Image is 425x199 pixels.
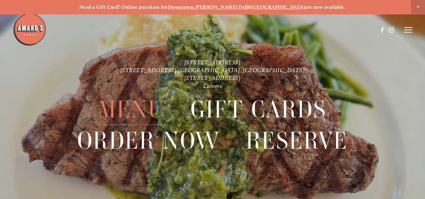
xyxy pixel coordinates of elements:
strong: Need a Gift Card? Online purchase for [79,4,168,10]
a: [PERSON_NAME] Dell [195,4,248,10]
a: Order Now [77,125,220,156]
a: [GEOGRAPHIC_DATA] [251,4,305,10]
strong: & [248,4,251,10]
a: [STREET_ADDRESS] [184,59,241,66]
img: Amaro's Table [13,13,46,46]
a: Careers [203,82,222,89]
a: Downtown [168,4,194,10]
a: Menu [98,94,165,125]
a: Gift Cards [190,94,327,125]
strong: , [194,4,195,10]
a: [STREET_ADDRESS] [184,74,241,82]
a: Reserve [246,125,348,156]
a: [STREET_ADDRESS] [GEOGRAPHIC_DATA], [GEOGRAPHIC_DATA] [120,66,305,73]
strong: are now available. [305,4,346,10]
